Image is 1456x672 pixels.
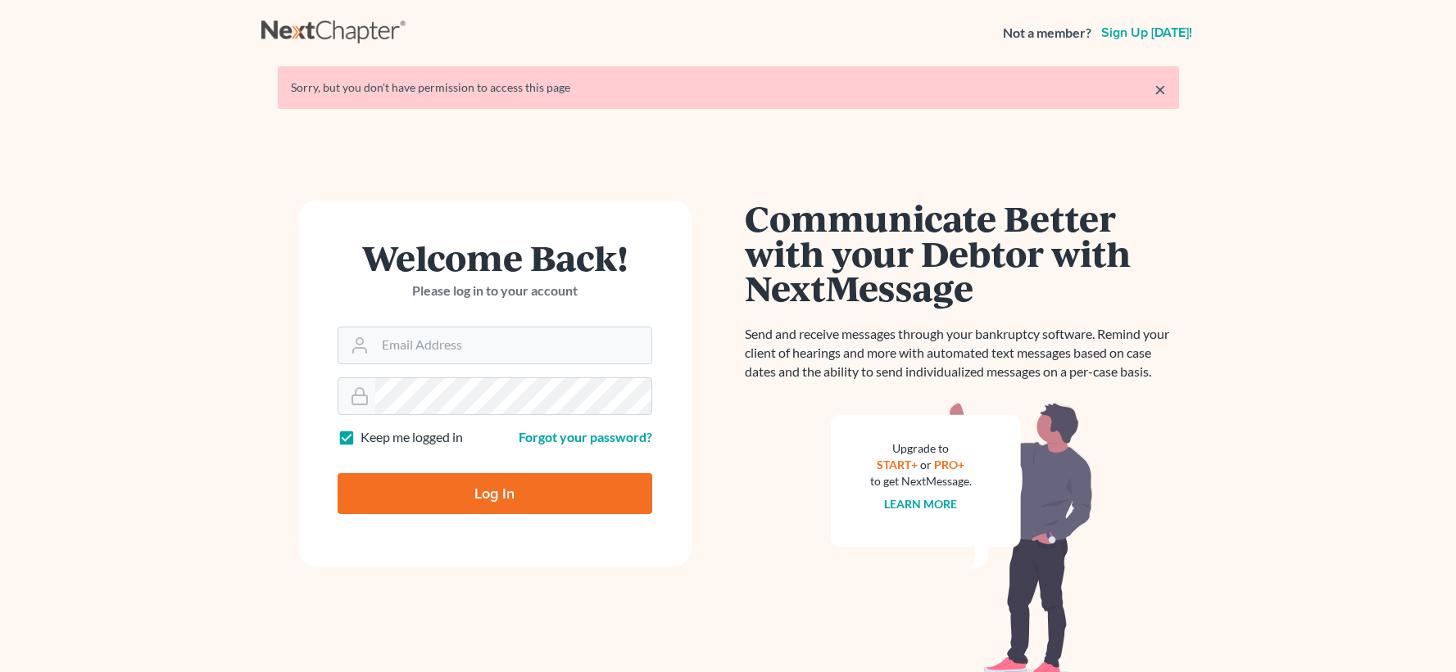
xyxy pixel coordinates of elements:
a: Sign up [DATE]! [1098,26,1195,39]
h1: Communicate Better with your Debtor with NextMessage [745,201,1179,305]
input: Log In [338,473,652,514]
div: to get NextMessage. [870,473,972,489]
a: Forgot your password? [519,429,652,444]
a: Learn more [884,497,957,511]
strong: Not a member? [1003,24,1091,43]
p: Send and receive messages through your bankruptcy software. Remind your client of hearings and mo... [745,325,1179,381]
label: Keep me logged in [361,428,463,447]
span: or [920,458,932,471]
div: Sorry, but you don't have permission to access this page [291,79,1166,96]
a: × [1154,79,1166,99]
h1: Welcome Back! [338,240,652,275]
a: START+ [877,458,918,471]
div: Upgrade to [870,440,972,457]
p: Please log in to your account [338,282,652,300]
input: Email Address [375,327,651,363]
a: PRO+ [934,458,964,471]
